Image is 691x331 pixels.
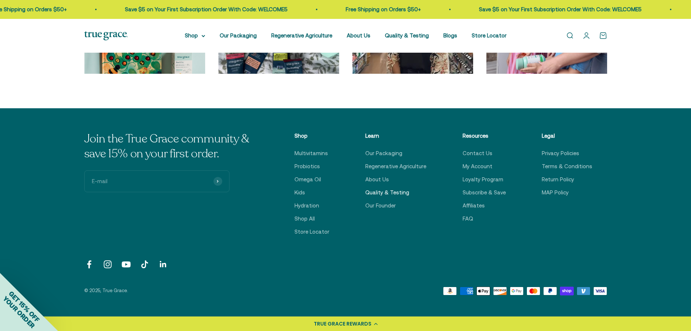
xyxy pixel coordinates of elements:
a: Hydration [294,201,319,210]
a: Our Founder [365,201,396,210]
a: FAQ [463,214,473,223]
a: Regenerative Agriculture [365,162,426,171]
a: Follow on LinkedIn [158,259,168,269]
a: Follow on Facebook [84,259,94,269]
a: Free Shipping on Orders $50+ [346,6,421,12]
p: © 2025, True Grace. [84,287,128,295]
a: Multivitamins [294,149,328,158]
a: My Account [463,162,492,171]
a: Blogs [443,32,457,39]
a: Affiliates [463,201,485,210]
a: Follow on YouTube [121,259,131,269]
p: Join the True Grace community & save 15% on your first order. [84,132,259,162]
a: Loyalty Program [463,175,503,184]
a: Return Policy [542,175,574,184]
summary: Shop [185,31,205,40]
a: Regenerative Agriculture [271,32,332,39]
a: Terms & Conditions [542,162,592,171]
p: Shop [294,132,329,140]
p: Save $5 on Your First Subscription Order With Code: WELCOME5 [125,5,288,14]
a: About Us [347,32,370,39]
a: Kids [294,188,305,197]
span: GET 15% OFF [7,290,41,323]
a: Our Packaging [365,149,402,158]
a: Omega Oil [294,175,321,184]
p: Legal [542,132,592,140]
a: Follow on TikTok [140,259,150,269]
a: Probiotics [294,162,320,171]
span: YOUR ORDER [1,295,36,330]
a: Store Locator [294,227,329,236]
p: Save $5 on Your First Subscription Order With Code: WELCOME5 [479,5,642,14]
a: Subscribe & Save [463,188,506,197]
a: Follow on Instagram [103,259,113,269]
a: About Us [365,175,389,184]
a: Quality & Testing [365,188,409,197]
div: TRUE GRACE REWARDS [314,320,371,328]
a: Shop All [294,214,315,223]
a: MAP Policy [542,188,569,197]
a: Quality & Testing [385,32,429,39]
p: Resources [463,132,506,140]
a: Store Locator [472,32,507,39]
a: Our Packaging [220,32,257,39]
a: Privacy Policies [542,149,579,158]
p: Learn [365,132,426,140]
a: Contact Us [463,149,492,158]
